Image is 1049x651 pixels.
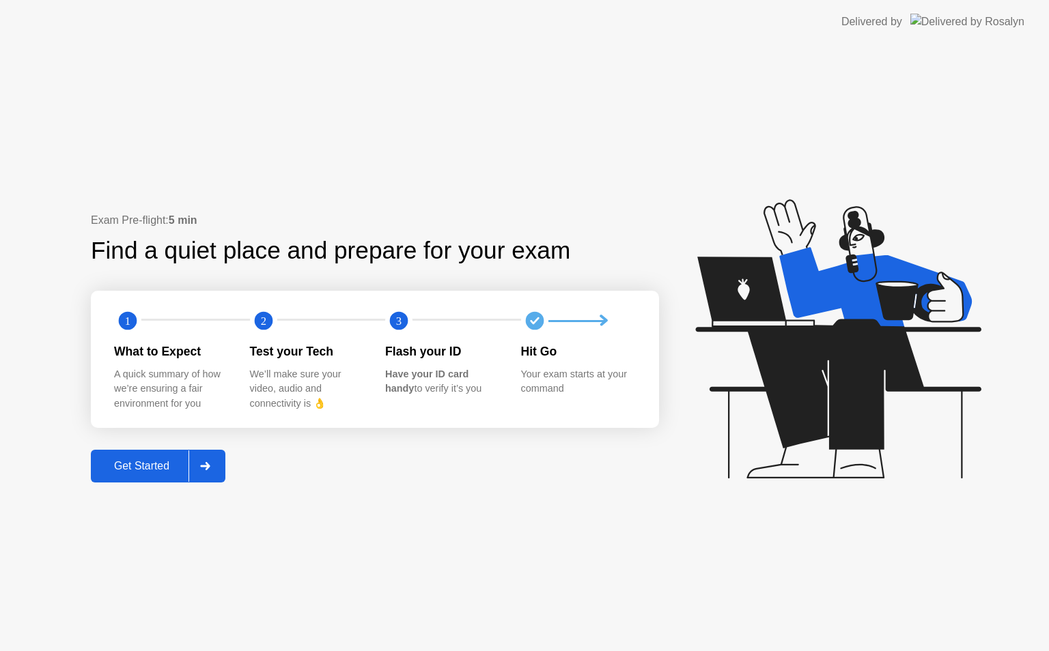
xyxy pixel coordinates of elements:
text: 1 [125,315,130,328]
div: Find a quiet place and prepare for your exam [91,233,572,269]
div: Flash your ID [385,343,499,360]
text: 2 [260,315,266,328]
div: What to Expect [114,343,228,360]
div: Test your Tech [250,343,364,360]
button: Get Started [91,450,225,482]
div: A quick summary of how we’re ensuring a fair environment for you [114,367,228,411]
div: Your exam starts at your command [521,367,635,396]
img: Delivered by Rosalyn [910,14,1024,29]
div: We’ll make sure your video, audio and connectivity is 👌 [250,367,364,411]
div: Get Started [95,460,188,472]
div: Delivered by [841,14,902,30]
text: 3 [396,315,402,328]
b: 5 min [169,214,197,226]
div: Exam Pre-flight: [91,212,659,229]
b: Have your ID card handy [385,368,468,394]
div: to verify it’s you [385,367,499,396]
div: Hit Go [521,343,635,360]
